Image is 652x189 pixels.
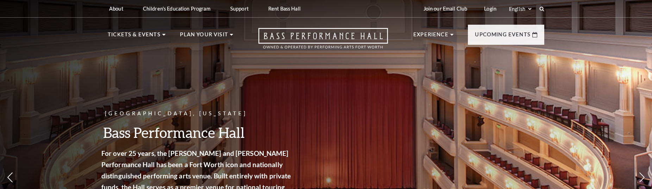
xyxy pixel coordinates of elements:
select: Select: [508,6,533,12]
p: Support [230,6,249,12]
p: Rent Bass Hall [268,6,301,12]
p: Plan Your Visit [180,30,228,43]
p: Experience [413,30,449,43]
p: Upcoming Events [475,30,531,43]
p: Children's Education Program [143,6,211,12]
p: [GEOGRAPHIC_DATA], [US_STATE] [105,109,299,118]
h3: Bass Performance Hall [105,123,299,141]
p: Tickets & Events [108,30,161,43]
p: About [109,6,123,12]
